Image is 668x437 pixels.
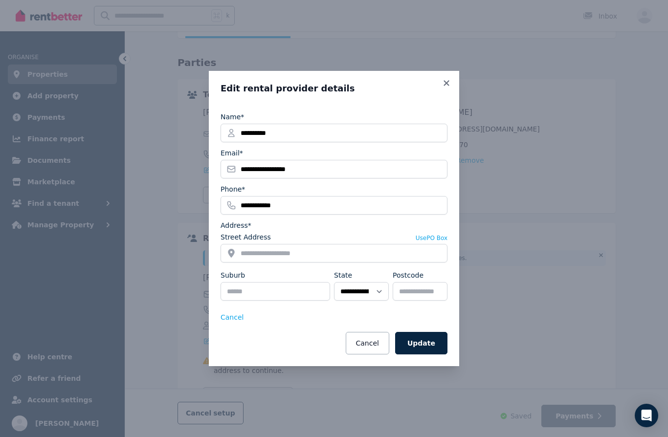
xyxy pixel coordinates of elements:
label: State [334,270,352,280]
label: Suburb [221,270,245,280]
button: Update [395,332,447,354]
label: Street Address [221,232,271,242]
button: Cancel [221,312,244,322]
div: Open Intercom Messenger [635,404,658,427]
label: Address* [221,220,251,230]
button: Cancel [346,332,389,354]
label: Name* [221,112,244,122]
button: UsePO Box [416,234,447,242]
label: Phone* [221,184,245,194]
h3: Edit rental provider details [221,83,447,94]
label: Email* [221,148,243,158]
label: Postcode [393,270,423,280]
